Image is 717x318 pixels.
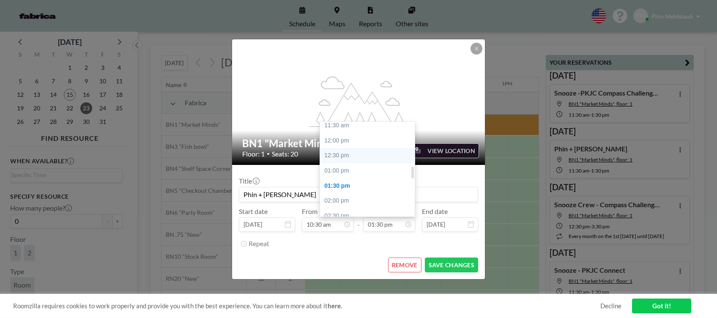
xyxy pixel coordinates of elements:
label: End date [422,207,448,216]
label: Start date [239,207,268,216]
h2: BN1 "Market Minds" [242,137,476,150]
a: Got it! [632,299,691,313]
input: (No title) [239,187,478,202]
span: Roomzilla requires cookies to work properly and provide you with the best experience. You can lea... [13,302,600,310]
button: REMOVE [388,258,421,272]
a: Decline [600,302,621,310]
div: 01:00 pm [320,163,420,178]
label: From [302,207,317,216]
div: 11:30 am [320,118,420,133]
label: Title [239,177,259,185]
div: 01:30 pm [320,178,420,194]
span: Seats: 20 [272,150,298,158]
div: 02:30 pm [320,208,420,224]
button: SAVE CHANGES [425,258,478,272]
div: 12:30 pm [320,148,420,163]
a: here. [328,302,342,310]
span: Floor: 1 [242,150,265,158]
div: 02:00 pm [320,193,420,208]
label: Repeat [249,239,269,248]
span: • [267,151,270,157]
button: VIEW LOCATION [409,143,479,158]
span: - [357,210,360,229]
div: 12:00 pm [320,133,420,148]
